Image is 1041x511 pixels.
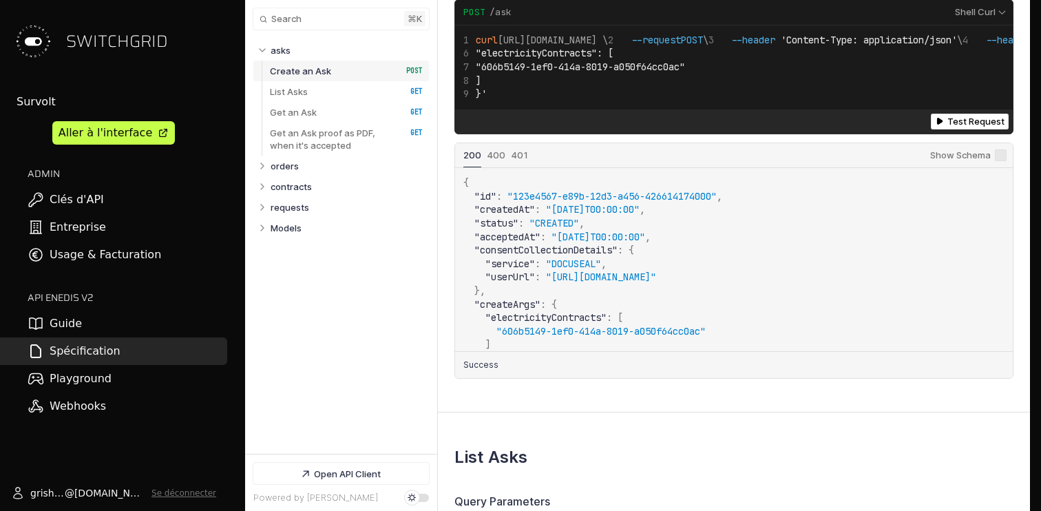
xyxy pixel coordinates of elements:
span: 401 [512,149,528,160]
span: "CREATED" [529,217,579,229]
span: GET [396,87,423,96]
span: "id" [474,190,496,202]
div: Example Responses [454,143,1013,379]
span: "606b5149-1ef0-414a-8019-a050f64cc0ac" [476,61,685,73]
span: ] [476,74,481,87]
span: Search [271,14,302,24]
span: "123e4567-e89b-12d3-a456-426614174000" [507,190,717,202]
span: [ [618,311,623,324]
span: "DOCUSEAL" [546,258,601,270]
a: Open API Client [253,463,429,484]
span: "consentCollectionDetails" [474,244,618,256]
span: "createArgs" [474,298,540,311]
p: Get an Ask [270,106,317,118]
span: : [535,258,540,270]
p: Success [463,359,498,371]
span: GET [396,107,423,117]
p: contracts [271,180,312,193]
span: "acceptedAt" [474,231,540,243]
span: [DOMAIN_NAME] [74,486,146,500]
span: \ [608,34,708,46]
label: Show Schema [930,143,1007,168]
span: "606b5149-1ef0-414a-8019-a050f64cc0ac" [496,325,706,337]
span: : [496,190,502,202]
span: "userUrl" [485,271,535,283]
span: "status" [474,217,518,229]
span: { [629,244,634,256]
span: : [618,244,623,256]
a: Aller à l'interface [52,121,175,145]
p: requests [271,201,309,213]
span: "electricityContracts": [ [476,47,613,59]
span: : [535,203,540,216]
a: requests [271,197,423,218]
span: 'Content-Type: application/json' [781,34,957,46]
span: , [640,203,645,216]
h2: ADMIN [28,167,227,180]
span: : [535,271,540,283]
span: /ask [490,6,512,19]
a: Get an Ask proof as PDF, when it's accepted GET [270,123,423,156]
span: 400 [487,149,505,160]
span: : [540,231,546,243]
nav: Table of contents for Api [245,34,437,454]
div: Aller à l'interface [59,125,152,141]
span: }' [476,87,487,100]
span: ] [485,338,491,351]
span: --request [631,34,703,46]
a: List Asks GET [270,81,423,102]
a: Get an Ask GET [270,102,423,123]
span: , [645,231,651,243]
span: , [601,258,607,270]
p: orders [271,160,299,172]
span: [URL][DOMAIN_NAME] \ [463,34,608,46]
span: "service" [485,258,535,270]
span: "createdAt" [474,203,535,216]
span: grishjan [30,486,65,500]
div: Query Parameters [454,494,1013,510]
h2: API ENEDIS v2 [28,291,227,304]
span: "[URL][DOMAIN_NAME]" [546,271,656,283]
span: POST [463,6,485,19]
span: "[DATE]T00:00:00" [546,203,640,216]
a: contracts [271,176,423,197]
img: Switchgrid Logo [11,19,55,63]
span: --header [731,34,775,46]
span: @ [65,486,74,500]
span: "electricityContracts" [485,311,607,324]
span: : [518,217,524,229]
span: Test Request [947,116,1005,127]
span: { [463,176,469,189]
span: , [717,190,722,202]
h3: List Asks [454,447,527,467]
span: : [540,298,546,311]
span: , [579,217,585,229]
button: Se déconnecter [151,488,216,499]
span: curl [476,34,498,46]
span: --header [986,34,1030,46]
span: } [474,284,480,297]
span: , [480,284,485,297]
span: GET [396,128,423,138]
p: Models [271,222,302,234]
div: Survolt [17,94,227,110]
a: Powered by [PERSON_NAME] [253,492,378,503]
span: \ [708,34,963,46]
span: 200 [463,149,481,160]
p: asks [271,44,291,56]
span: { [551,298,557,311]
div: Set dark mode [408,494,416,502]
span: "[DATE]T00:00:00" [551,231,645,243]
span: SWITCHGRID [66,30,168,52]
button: Test Request [931,114,1009,129]
a: asks [271,40,423,61]
span: POST [396,66,423,76]
p: List Asks [270,85,308,98]
a: orders [271,156,423,176]
span: POST [681,34,703,46]
span: : [607,311,612,324]
kbd: ⌘ k [404,11,425,26]
p: Get an Ask proof as PDF, when it's accepted [270,127,392,152]
a: Models [271,218,423,238]
a: Create an Ask POST [270,61,423,81]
